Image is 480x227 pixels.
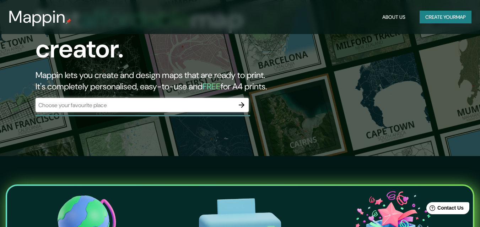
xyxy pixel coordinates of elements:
[66,18,71,24] img: mappin-pin
[379,11,408,24] button: About Us
[203,81,221,92] h5: FREE
[420,11,471,24] button: Create yourmap
[36,101,234,109] input: Choose your favourite place
[36,70,276,92] h2: Mappin lets you create and design maps that are ready to print. It's completely personalised, eas...
[417,199,472,219] iframe: Help widget launcher
[9,7,66,27] h3: Mappin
